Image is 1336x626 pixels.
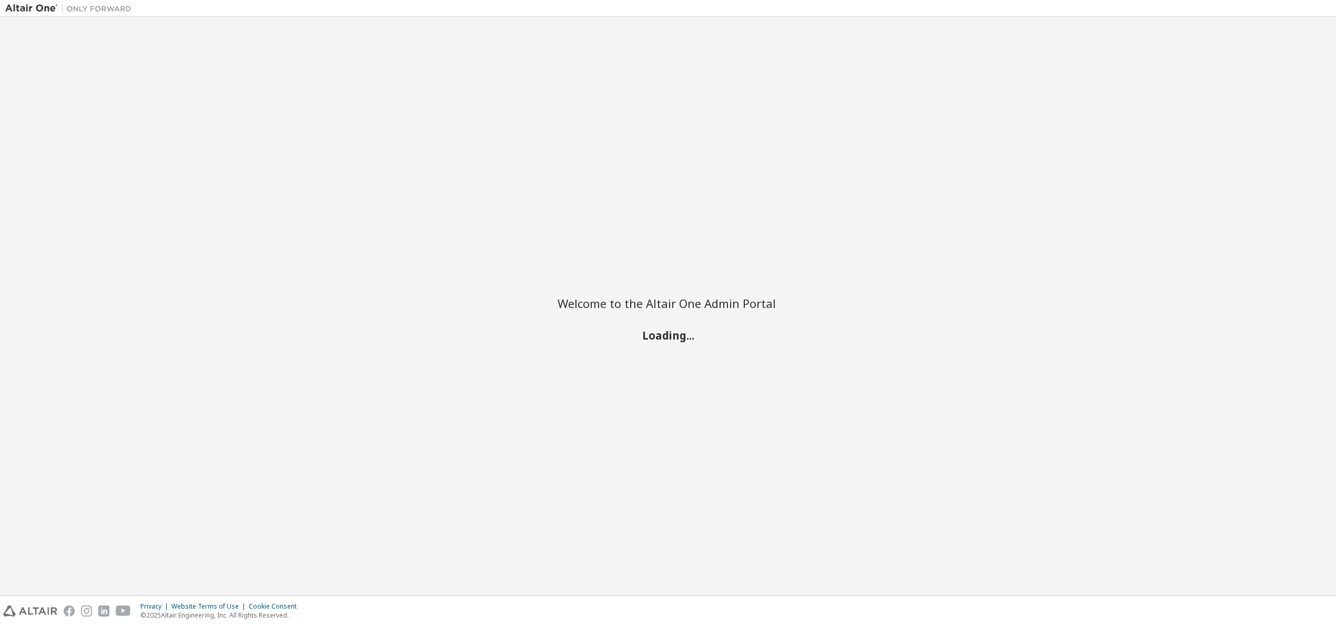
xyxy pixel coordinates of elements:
[81,605,92,617] img: instagram.svg
[558,328,778,342] h2: Loading...
[98,605,109,617] img: linkedin.svg
[116,605,131,617] img: youtube.svg
[171,602,249,611] div: Website Terms of Use
[249,602,303,611] div: Cookie Consent
[5,3,137,14] img: Altair One
[3,605,57,617] img: altair_logo.svg
[64,605,75,617] img: facebook.svg
[140,602,171,611] div: Privacy
[558,296,778,311] h2: Welcome to the Altair One Admin Portal
[140,611,303,620] p: © 2025 Altair Engineering, Inc. All Rights Reserved.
